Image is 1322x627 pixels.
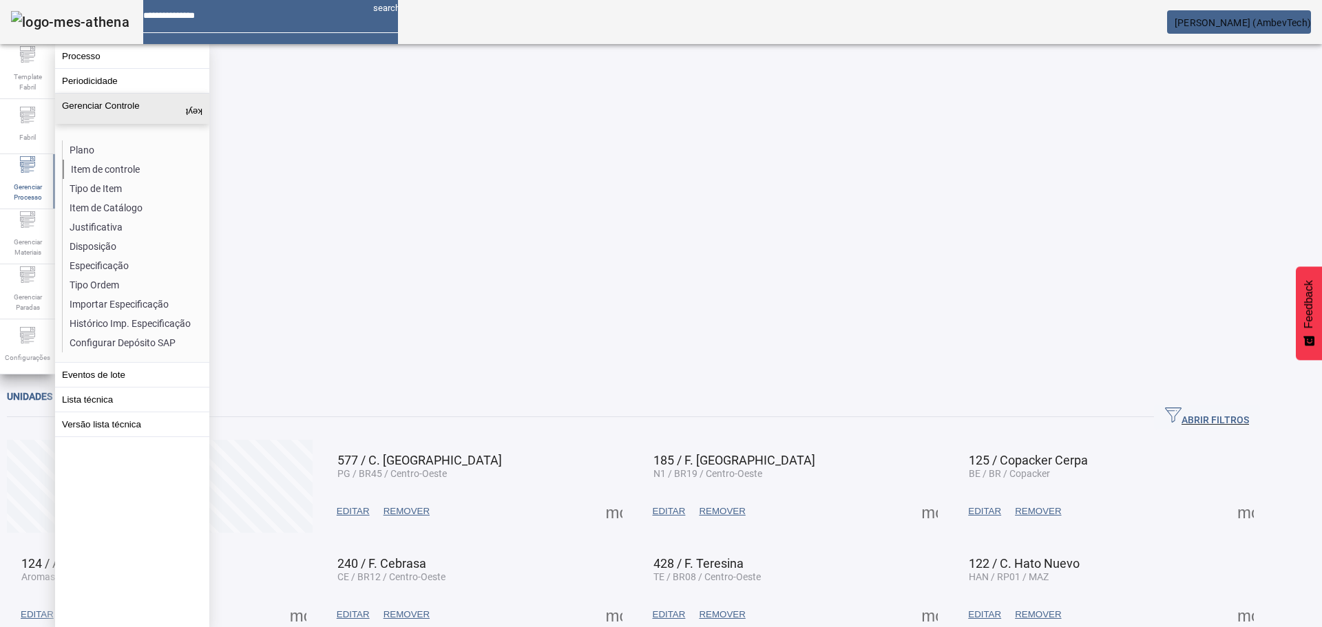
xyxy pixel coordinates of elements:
[330,499,377,524] button: EDITAR
[330,602,377,627] button: EDITAR
[969,453,1088,467] span: 125 / Copacker Cerpa
[377,499,437,524] button: REMOVER
[961,499,1008,524] button: EDITAR
[63,295,209,314] li: Importar Especificação
[63,275,209,295] li: Tipo Ordem
[968,504,1001,518] span: EDITAR
[969,571,1049,582] span: HAN / RP01 / MAZ
[917,602,942,627] button: Mais
[699,504,745,518] span: REMOVER
[55,387,209,412] button: Lista técnica
[7,178,48,206] span: Gerenciar Processo
[337,453,502,467] span: 577 / C. [GEOGRAPHIC_DATA]
[7,288,48,317] span: Gerenciar Paradas
[21,556,176,571] span: 124 / Aromas Verticalizadas
[15,128,40,147] span: Fabril
[384,504,430,518] span: REMOVER
[21,608,54,621] span: EDITAR
[337,556,426,571] span: 240 / F. Cebrasa
[653,453,815,467] span: 185 / F. [GEOGRAPHIC_DATA]
[55,412,209,436] button: Versão lista técnica
[646,499,693,524] button: EDITAR
[63,314,209,333] li: Histórico Imp. Especificação
[1015,504,1061,518] span: REMOVER
[653,556,744,571] span: 428 / F. Teresina
[286,602,311,627] button: Mais
[1154,405,1260,429] button: ABRIR FILTROS
[55,94,209,124] button: Gerenciar Controle
[969,556,1080,571] span: 122 / C. Hato Nuevo
[917,499,942,524] button: Mais
[1303,280,1315,328] span: Feedback
[1296,266,1322,360] button: Feedback - Mostrar pesquisa
[653,608,686,621] span: EDITAR
[63,140,209,160] li: Plano
[1008,499,1068,524] button: REMOVER
[1015,608,1061,621] span: REMOVER
[1165,407,1249,427] span: ABRIR FILTROS
[699,608,745,621] span: REMOVER
[692,602,752,627] button: REMOVER
[961,602,1008,627] button: EDITAR
[7,440,313,533] button: Criar unidade
[55,44,209,68] button: Processo
[63,217,209,237] li: Justificativa
[1008,602,1068,627] button: REMOVER
[186,100,202,117] mat-icon: keyboard_arrow_up
[646,602,693,627] button: EDITAR
[21,571,156,582] span: Aromas / BRV1 / Verticalizadas
[7,67,48,96] span: Template Fabril
[1233,602,1258,627] button: Mais
[63,333,209,352] li: Configurar Depósito SAP
[63,198,209,217] li: Item de Catálogo
[337,608,370,621] span: EDITAR
[63,179,209,198] li: Tipo de Item
[377,602,437,627] button: REMOVER
[55,363,209,387] button: Eventos de lote
[63,160,209,179] li: Item de controle
[337,468,447,479] span: PG / BR45 / Centro-Oeste
[692,499,752,524] button: REMOVER
[337,571,445,582] span: CE / BR12 / Centro-Oeste
[14,602,61,627] button: EDITAR
[7,233,48,262] span: Gerenciar Materiais
[969,468,1050,479] span: BE / BR / Copacker
[653,571,761,582] span: TE / BR08 / Centro-Oeste
[55,69,209,93] button: Periodicidade
[384,608,430,621] span: REMOVER
[63,256,209,275] li: Especificação
[1,348,54,367] span: Configurações
[63,237,209,256] li: Disposição
[1175,17,1311,28] span: [PERSON_NAME] (AmbevTech)
[653,504,686,518] span: EDITAR
[602,499,627,524] button: Mais
[968,608,1001,621] span: EDITAR
[7,391,52,402] span: Unidades
[653,468,762,479] span: N1 / BR19 / Centro-Oeste
[337,504,370,518] span: EDITAR
[602,602,627,627] button: Mais
[1233,499,1258,524] button: Mais
[11,11,129,33] img: logo-mes-athena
